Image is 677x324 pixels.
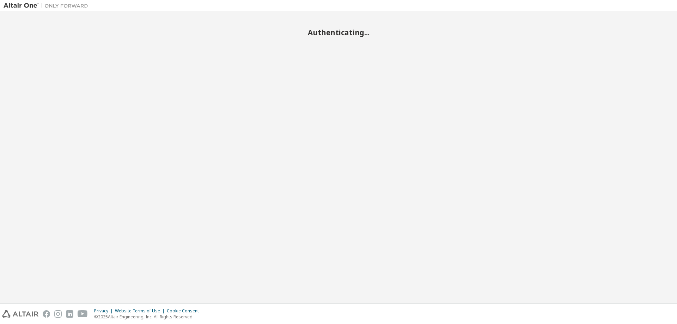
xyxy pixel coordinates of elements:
img: linkedin.svg [66,310,73,318]
img: Altair One [4,2,92,9]
img: youtube.svg [78,310,88,318]
h2: Authenticating... [4,28,673,37]
img: altair_logo.svg [2,310,38,318]
div: Website Terms of Use [115,308,167,314]
img: instagram.svg [54,310,62,318]
img: facebook.svg [43,310,50,318]
div: Cookie Consent [167,308,203,314]
div: Privacy [94,308,115,314]
p: © 2025 Altair Engineering, Inc. All Rights Reserved. [94,314,203,320]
